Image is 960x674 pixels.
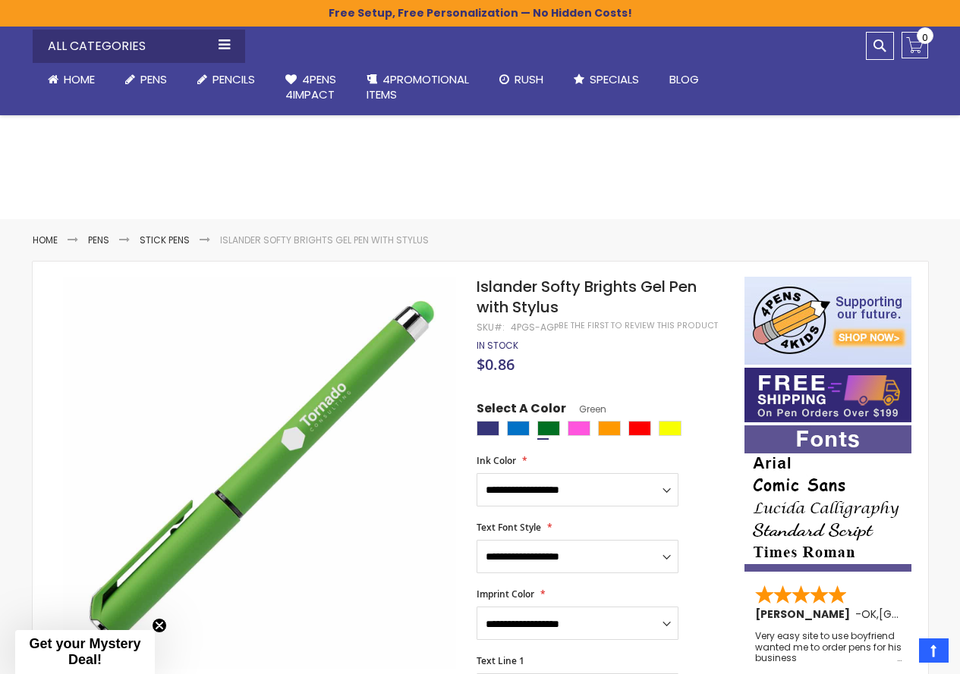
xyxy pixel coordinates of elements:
div: Royal Blue [477,421,499,436]
div: Pink [568,421,590,436]
span: $0.86 [477,354,515,375]
img: font-personalization-examples [744,425,911,572]
div: 4PGS-AGP [511,321,559,334]
strong: SKU [477,321,505,334]
a: Pens [88,234,109,246]
a: 0 [902,32,928,58]
a: 4PROMOTIONALITEMS [351,63,484,112]
a: Home [33,63,110,96]
div: Get your Mystery Deal!Close teaser [15,630,155,674]
a: Home [33,234,58,246]
img: 4pens 4 kids [744,277,911,365]
span: Pencils [212,71,255,87]
span: Pens [140,71,167,87]
span: Imprint Color [477,588,534,600]
a: Top [919,638,949,663]
span: [PERSON_NAME] [755,607,855,622]
a: 4Pens4impact [270,63,351,112]
span: Blog [669,71,699,87]
span: Ink Color [477,454,516,467]
span: 4PROMOTIONAL ITEMS [367,71,469,102]
span: Islander Softy Brights Gel Pen with Stylus [477,276,697,318]
div: Green [537,421,560,436]
span: 0 [922,30,928,45]
li: Islander Softy Brights Gel Pen with Stylus [220,234,429,246]
span: 4Pens 4impact [285,71,336,102]
img: green-4pgs-agp-islander-softy-brights-gel-w-stylus_1.jpg [63,274,457,668]
div: Yellow [659,421,681,436]
span: Text Font Style [477,521,541,534]
a: Pens [110,63,182,96]
div: Very easy site to use boyfriend wanted me to order pens for his business [755,631,902,663]
span: In stock [477,339,518,352]
a: Be the first to review this product [559,320,718,331]
span: Specials [590,71,639,87]
a: Specials [559,63,654,96]
div: All Categories [33,30,245,63]
div: Orange [598,421,621,436]
button: Close teaser [152,618,167,633]
img: Free shipping on orders over $199 [744,368,911,422]
div: Blue Light [507,421,530,436]
span: Text Line 1 [477,654,524,667]
div: Red [628,421,651,436]
span: Select A Color [477,400,566,421]
span: Green [566,403,606,415]
span: OK [861,607,877,622]
span: Home [64,71,95,87]
a: Stick Pens [140,234,190,246]
a: Blog [654,63,714,96]
span: Get your Mystery Deal! [29,636,140,667]
span: Rush [515,71,543,87]
div: Availability [477,340,518,352]
a: Rush [484,63,559,96]
a: Pencils [182,63,270,96]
